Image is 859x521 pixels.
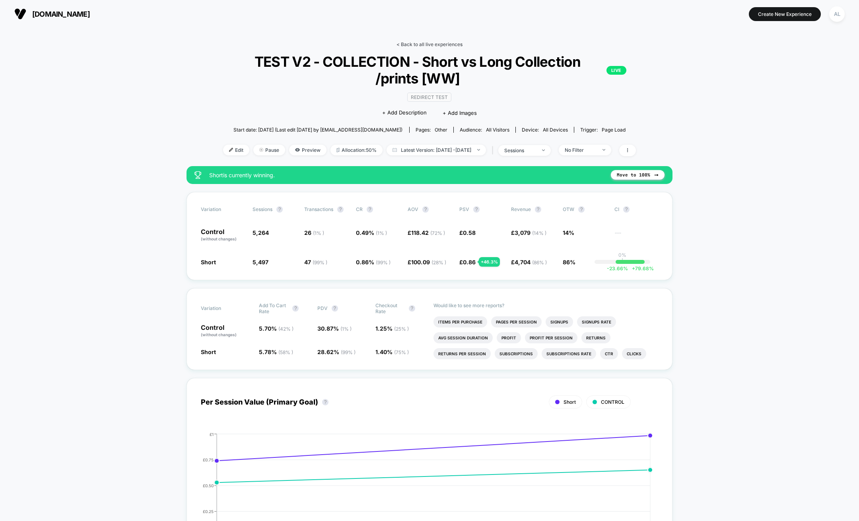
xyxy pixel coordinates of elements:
button: ? [367,206,373,213]
img: success_star [194,171,201,179]
button: ? [332,305,338,312]
span: Variation [201,206,245,213]
li: Subscriptions [495,348,538,359]
tspan: £0.75 [203,457,214,462]
p: Would like to see more reports? [433,302,658,308]
button: ? [473,206,480,213]
span: ( 28 % ) [431,260,446,265]
span: ( 86 % ) [532,260,547,265]
span: ( 1 % ) [376,230,387,236]
button: Move to 100% [611,170,665,180]
span: [DOMAIN_NAME] [32,10,90,18]
span: Device: [515,127,574,133]
tspan: £0.25 [203,509,214,513]
span: ( 1 % ) [313,230,324,236]
li: Signups [546,316,573,327]
span: Edit [223,145,249,155]
span: £ [511,259,547,265]
span: PSV [459,206,469,212]
img: end [602,149,605,151]
p: 0% [618,252,626,258]
span: Start date: [DATE] (Last edit [DATE] by [EMAIL_ADDRESS][DOMAIN_NAME]) [233,127,402,133]
span: £ [459,259,476,265]
img: end [542,149,545,151]
span: 5.78 % [259,349,293,355]
button: ? [623,206,630,213]
button: Create New Experience [749,7,821,21]
p: | [622,258,623,264]
span: Redirect Test [407,93,451,102]
button: AL [827,6,847,22]
span: ( 42 % ) [278,326,293,332]
span: 5,497 [253,259,268,265]
li: Subscriptions Rate [542,348,596,359]
li: Avg Session Duration [433,332,493,343]
span: 3,079 [515,229,546,236]
p: Control [201,324,251,338]
span: 1.40 % [375,349,409,355]
span: 5,264 [253,229,269,236]
span: 79.68 % [628,265,654,271]
li: Returns [581,332,610,343]
span: + Add Images [443,110,477,116]
span: £ [511,229,546,236]
img: edit [229,148,233,152]
img: rebalance [336,148,340,152]
span: Latest Version: [DATE] - [DATE] [387,145,486,155]
span: 0.49 % [356,229,387,236]
span: 47 [304,259,327,265]
span: 0.86 % [356,259,391,265]
a: < Back to all live experiences [396,41,463,47]
span: ( 1 % ) [340,326,352,332]
span: 118.42 [411,229,445,236]
span: 0.58 [463,229,476,236]
button: ? [322,399,328,405]
img: end [259,148,263,152]
div: AL [829,6,845,22]
span: 26 [304,229,324,236]
span: ( 99 % ) [313,260,327,265]
span: AOV [408,206,418,212]
span: ( 72 % ) [430,230,445,236]
span: Revenue [511,206,531,212]
button: ? [292,305,299,312]
li: Items Per Purchase [433,316,487,327]
span: ( 14 % ) [532,230,546,236]
p: LIVE [606,66,626,75]
span: Short is currently winning. [209,172,603,178]
span: Checkout Rate [375,302,405,314]
span: ( 25 % ) [394,326,409,332]
span: + Add Description [382,109,427,117]
img: calendar [393,148,397,152]
span: £ [408,229,445,236]
span: Short [564,399,576,405]
span: -23.66 % [607,265,628,271]
li: Profit [497,332,521,343]
li: Ctr [600,348,618,359]
span: Allocation: 50% [330,145,383,155]
span: all devices [543,127,568,133]
tspan: £0.50 [203,483,214,488]
span: £ [459,229,476,236]
span: 14% [563,229,574,236]
span: CONTROL [601,399,624,405]
span: 4,704 [515,259,547,265]
button: ? [276,206,283,213]
tspan: £1 [210,432,214,436]
span: 28.62 % [317,349,356,355]
img: end [477,149,480,151]
div: Audience: [460,127,509,133]
span: £ [408,259,446,265]
div: Pages: [416,127,447,133]
p: Control [201,229,245,242]
button: ? [535,206,541,213]
img: Visually logo [14,8,26,20]
span: other [435,127,447,133]
span: Short [201,259,216,265]
button: ? [578,206,585,213]
span: TEST V2 - COLLECTION - Short vs Long Collection /prints [WW] [233,53,626,87]
button: [DOMAIN_NAME] [12,8,92,20]
span: Preview [289,145,326,155]
div: Trigger: [580,127,626,133]
span: Add To Cart Rate [259,302,288,314]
